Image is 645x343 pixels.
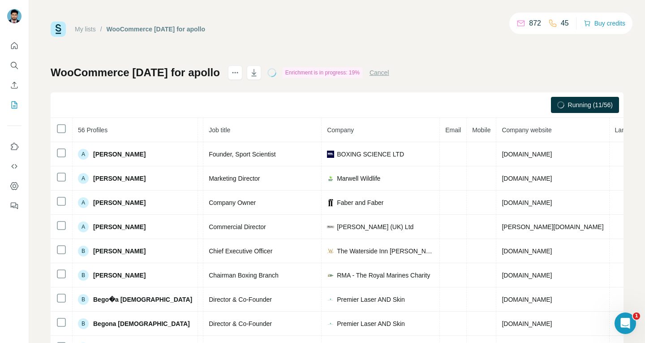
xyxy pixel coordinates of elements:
span: Landline [615,126,639,134]
button: actions [228,65,242,80]
h1: WooCommerce [DATE] for apollo [51,65,220,80]
button: Dashboard [7,178,21,194]
span: Faber and Faber [337,198,383,207]
img: Surfe Logo [51,22,66,37]
span: Bego�a [DEMOGRAPHIC_DATA] [93,295,192,304]
span: Premier Laser AND Skin [337,295,405,304]
span: 1 [633,313,640,320]
span: [PERSON_NAME][DOMAIN_NAME] [502,223,603,230]
span: Running (11/56) [568,100,613,109]
button: Enrich CSV [7,77,21,93]
span: [DOMAIN_NAME] [502,151,552,158]
div: A [78,149,89,160]
span: [DOMAIN_NAME] [502,296,552,303]
button: Feedback [7,198,21,214]
img: company-logo [327,296,334,303]
button: Cancel [370,68,389,77]
span: Email [445,126,461,134]
span: Begona [DEMOGRAPHIC_DATA] [93,319,190,328]
div: A [78,221,89,232]
div: A [78,197,89,208]
img: company-logo [327,320,334,327]
img: company-logo [327,175,334,182]
span: [PERSON_NAME] [93,271,146,280]
span: BOXING SCIENCE LTD [337,150,404,159]
span: Chairman Boxing Branch [209,272,279,279]
button: My lists [7,97,21,113]
span: Mobile [472,126,490,134]
img: Avatar [7,9,21,23]
span: Job title [209,126,230,134]
span: [DOMAIN_NAME] [502,272,552,279]
iframe: Intercom live chat [615,313,636,334]
span: [DOMAIN_NAME] [502,175,552,182]
div: B [78,270,89,281]
span: [DOMAIN_NAME] [502,247,552,255]
img: company-logo [327,247,334,255]
div: B [78,318,89,329]
span: Founder, Sport Scientist [209,151,275,158]
span: RMA - The Royal Marines Charity [337,271,430,280]
span: Director & Co-Founder [209,320,272,327]
span: Commercial Director [209,223,266,230]
div: B [78,246,89,256]
span: The Waterside Inn [PERSON_NAME][GEOGRAPHIC_DATA] [337,247,434,256]
span: [PERSON_NAME] [93,174,146,183]
div: B [78,294,89,305]
span: [DOMAIN_NAME] [502,199,552,206]
div: WooCommerce [DATE] for apollo [107,25,205,34]
span: Marketing Director [209,175,260,182]
div: A [78,173,89,184]
button: Search [7,57,21,74]
span: Chief Executive Officer [209,247,272,255]
button: Use Surfe API [7,158,21,174]
p: 872 [529,18,541,29]
img: company-logo [327,272,334,279]
span: Premier Laser AND Skin [337,319,405,328]
span: Company website [502,126,551,134]
p: 45 [561,18,569,29]
img: company-logo [327,199,334,206]
span: Company Owner [209,199,256,206]
span: Marwell Wildlife [337,174,380,183]
span: 56 Profiles [78,126,107,134]
span: [PERSON_NAME] [93,222,146,231]
button: Quick start [7,38,21,54]
span: [PERSON_NAME] [93,247,146,256]
span: [PERSON_NAME] (UK) Ltd [337,222,413,231]
span: [PERSON_NAME] [93,198,146,207]
button: Buy credits [584,17,625,30]
img: company-logo [327,151,334,158]
img: company-logo [327,223,334,230]
a: My lists [75,26,96,33]
button: Use Surfe on LinkedIn [7,139,21,155]
span: [PERSON_NAME] [93,150,146,159]
span: [DOMAIN_NAME] [502,320,552,327]
span: Director & Co-Founder [209,296,272,303]
div: Enrichment is in progress: 19% [283,67,362,78]
li: / [100,25,102,34]
span: Company [327,126,354,134]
